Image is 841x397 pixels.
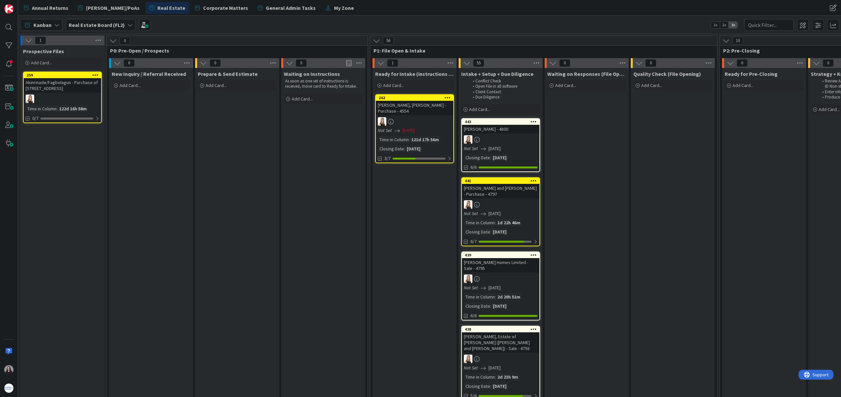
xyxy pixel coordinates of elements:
[24,78,101,93] div: Akinrinade/Fagbolagun - Purchase of [STREET_ADDRESS]
[4,384,13,393] img: avatar
[69,22,125,28] b: Real Estate Board (FL2)
[409,136,410,143] span: :
[120,82,141,88] span: Add Card...
[374,47,709,54] span: P1: File Open & Intake
[547,71,626,77] span: Waiting on Responses (File Opening)
[383,37,394,45] span: 56
[462,326,539,353] div: 438[PERSON_NAME], Estate of [PERSON_NAME] ([PERSON_NAME] and [PERSON_NAME]) - Sale - 4793
[496,293,522,300] div: 2d 20h 51m
[489,284,501,291] span: [DATE]
[20,2,72,14] a: Annual Returns
[35,36,46,44] span: 1
[206,82,227,88] span: Add Card...
[112,71,186,77] span: New Inquiry / Referral Received
[404,145,405,152] span: :
[4,365,13,374] img: BC
[284,71,340,77] span: Waiting on Instructions
[729,22,738,28] span: 3x
[462,200,539,209] div: DB
[74,2,144,14] a: [PERSON_NAME]/PoAs
[465,179,539,183] div: 441
[496,373,520,381] div: 2d 23h 9m
[402,127,415,134] span: [DATE]
[375,71,454,77] span: Ready for Intake (instructions received)
[24,95,101,103] div: DB
[465,120,539,124] div: 443
[462,355,539,363] div: DB
[473,59,484,67] span: 55
[469,84,539,89] li: Open File in all software
[490,228,491,235] span: :
[285,78,361,89] p: As soon as one set of instructions is received, move card to Ready for Intake.
[495,373,496,381] span: :
[378,127,392,133] i: Not Set
[405,145,422,152] div: [DATE]
[26,95,34,103] img: DB
[464,293,495,300] div: Time in Column
[725,71,778,77] span: Ready for Pre-Closing
[464,355,472,363] img: DB
[157,4,185,12] span: Real Estate
[737,59,748,67] span: 0
[462,275,539,283] div: DB
[823,59,834,67] span: 0
[744,19,794,31] input: Quick Filter...
[210,59,221,67] span: 0
[489,364,501,371] span: [DATE]
[4,4,13,13] img: Visit kanbanzone.com
[462,119,539,125] div: 443
[465,253,539,257] div: 439
[641,82,662,88] span: Add Card...
[461,71,534,77] span: Intake + Setup + Due Diligence
[470,164,477,171] span: 6/6
[384,155,391,162] span: 3/7
[191,2,252,14] a: Corporate Matters
[469,89,539,95] li: Client Contact
[469,95,539,100] li: Due Diligence
[464,285,478,291] i: Not Set
[254,2,320,14] a: General Admin Tasks
[491,302,508,310] div: [DATE]
[23,48,64,55] span: Prospective Files
[387,59,398,67] span: 1
[496,219,522,226] div: 1d 22h 46m
[462,184,539,198] div: [PERSON_NAME] and [PERSON_NAME] - Purchase - 4797
[462,258,539,273] div: [PERSON_NAME] Homes Limited - Sale - 4795
[462,135,539,144] div: DB
[110,47,359,54] span: P0: Pre-Open / Prospects
[470,312,477,319] span: 6/6
[464,365,478,371] i: Not Set
[464,373,495,381] div: Time in Column
[464,275,472,283] img: DB
[124,59,135,67] span: 0
[645,59,656,67] span: 0
[465,327,539,332] div: 438
[464,228,490,235] div: Closing Date
[32,4,68,12] span: Annual Returns
[495,219,496,226] span: :
[469,106,490,112] span: Add Card...
[711,22,720,28] span: 1x
[198,71,258,77] span: Prepare & Send Estimate
[376,101,453,115] div: [PERSON_NAME], [PERSON_NAME] - Purchase - 4554
[464,210,478,216] i: Not Set
[464,219,495,226] div: Time in Column
[31,60,52,66] span: Add Card...
[292,96,313,102] span: Add Card...
[490,383,491,390] span: :
[464,302,490,310] div: Closing Date
[24,72,101,93] div: 259Akinrinade/Fagbolagun - Purchase of [STREET_ADDRESS]
[379,96,453,100] div: 262
[462,119,539,133] div: 443[PERSON_NAME] - 4800
[14,1,30,9] span: Support
[462,125,539,133] div: [PERSON_NAME] - 4800
[491,228,508,235] div: [DATE]
[334,4,354,12] span: My Zone
[462,332,539,353] div: [PERSON_NAME], Estate of [PERSON_NAME] ([PERSON_NAME] and [PERSON_NAME]) - Sale - 4793
[462,252,539,258] div: 439
[464,154,490,161] div: Closing Date
[462,326,539,332] div: 438
[555,82,576,88] span: Add Card...
[489,145,501,152] span: [DATE]
[464,383,490,390] div: Closing Date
